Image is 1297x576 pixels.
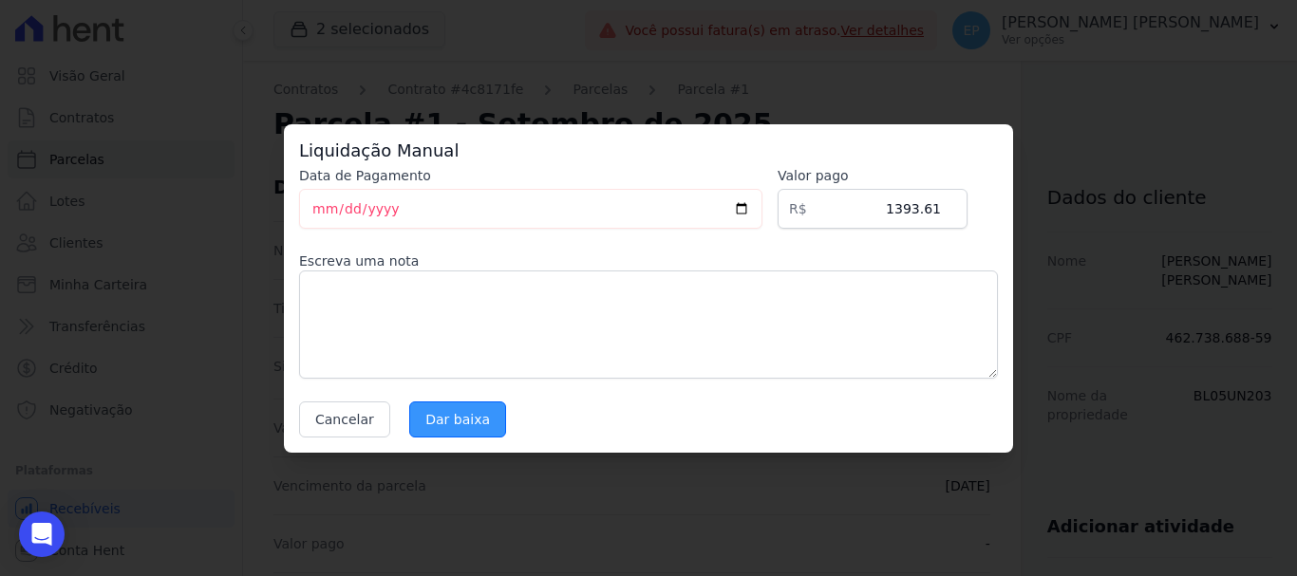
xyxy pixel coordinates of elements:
label: Escreva uma nota [299,251,998,270]
h3: Liquidação Manual [299,139,998,162]
label: Valor pago [778,166,968,185]
button: Cancelar [299,401,390,437]
input: Dar baixa [409,401,506,437]
div: Open Intercom Messenger [19,511,65,557]
label: Data de Pagamento [299,166,762,185]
